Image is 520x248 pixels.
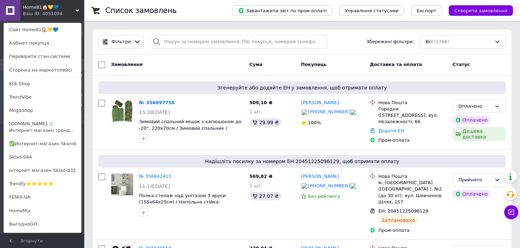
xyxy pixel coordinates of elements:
a: [DOMAIN_NAME] 🛒 Интернет-магазин тренд... [4,117,81,137]
div: Заплановано [378,216,418,224]
span: 15:38[DATE] [139,109,170,115]
div: 29.99 ₴ [249,118,281,127]
a: Сайт Home81🏠💛💙 [4,23,81,36]
img: Фото товару [111,100,133,122]
span: Управління статусами [345,8,399,13]
span: Покупець [301,62,327,67]
div: Пром-оплата [378,137,447,143]
a: FENIX-UA [4,190,81,204]
div: Нова Пошта [378,173,447,180]
span: Створити замовлення [454,8,507,13]
div: Оплачено [453,190,491,198]
div: 27.07 ₴ [249,192,281,200]
span: Надішліть посилку за номером ЕН 20451225096129, щоб отримати оплату [101,158,503,165]
button: Чат з покупцем [504,205,518,219]
a: MegaShop [4,104,81,117]
div: Пром-оплата [378,227,447,234]
div: Оплачено [453,116,491,124]
a: [PHONE_NUMBER] [308,183,350,188]
a: Полка-стелаж над унітазом 3 яруси (155х64х25см) / Напольна стійка-органайзер / Стійка-органайзер ... [139,193,226,218]
div: м. [GEOGRAPHIC_DATA] ([GEOGRAPHIC_DATA].), №2 (до 30 кг): вул. Шевченків Шлях, 157 [378,180,447,205]
span: Завантажити звіт по пром-оплаті [238,7,327,14]
img: UA [350,183,356,189]
img: Фото товару [111,174,133,195]
a: TrendVibe [4,91,81,104]
button: Експорт [411,5,442,16]
a: Кабінет покупця [4,36,81,50]
button: Завантажити звіт по пром-оплаті [232,5,332,16]
div: Нова Пошта [378,100,447,106]
a: Klik Shop [4,77,81,91]
a: Easyshop [4,231,81,244]
span: (1766) [434,39,449,44]
img: Zoiper Click2Dial [302,183,307,189]
h1: Список замовлень [105,6,177,15]
div: Городня ([STREET_ADDRESS]: вул. Незалежності, 66 [378,106,447,125]
button: Управління статусами [339,5,404,16]
span: Збережені фільтри: [367,39,414,45]
a: Сторінка на маркетплейсі [4,63,81,77]
div: Дешева доставка [453,127,506,141]
a: Зимовий спальний мішок з капюшоном до -20°, 220х70см / Зимовий спальник / Туристичний спальний мі... [139,119,241,137]
div: Оплачено [459,103,492,110]
a: ВыгодноGO [4,217,81,231]
a: Інтернет магазин Sklad-032 [4,164,81,177]
input: Пошук за номером замовлення, ПІБ покупця, номером телефону, Email, номером накладної [150,35,328,49]
a: [PHONE_NUMBER] [308,109,350,114]
a: № 356842415 [139,174,171,179]
a: Sklad-044 [4,150,81,164]
span: Без рейтингу [308,194,340,199]
a: Перевірити стан системи [4,50,81,63]
a: ✅Интернет-магазин Skandi [4,137,81,150]
a: [PERSON_NAME] [301,100,339,106]
span: 509,10 ₴ [249,100,272,105]
a: № 356897758 [139,100,175,105]
a: Trendly⭐⭐⭐⭐⭐ [4,177,81,190]
div: Прийнято [459,176,492,184]
span: 1 шт. [249,109,262,114]
span: Cума [249,62,262,67]
img: UA [350,109,356,115]
span: Експорт [417,8,436,13]
span: 1 шт. [249,183,262,188]
a: Створити замовлення [442,8,513,13]
span: Замовлення [111,62,143,67]
img: Zoiper Click2Dial [302,109,307,115]
span: Home81🏠💛💙 [23,4,75,11]
span: Статус [453,62,470,67]
span: 569,82 ₴ [249,174,272,179]
span: Згенеруйте або додайте ЕН у замовлення, щоб отримати оплату [101,84,503,91]
a: [PERSON_NAME] [301,173,339,180]
span: Фільтри [112,39,131,45]
span: ЕН: 20451225096129 [378,208,428,214]
a: HomeMix [4,204,81,217]
span: Всі [426,39,433,45]
a: Додати ЕН [378,128,404,133]
span: Доставка та оплата [370,62,422,67]
a: Фото товару [111,173,133,196]
button: Створити замовлення [449,5,513,16]
div: Ваш ID: 4051094 [23,11,52,17]
span: 11:14[DATE] [139,183,170,189]
span: 100% [308,120,321,125]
